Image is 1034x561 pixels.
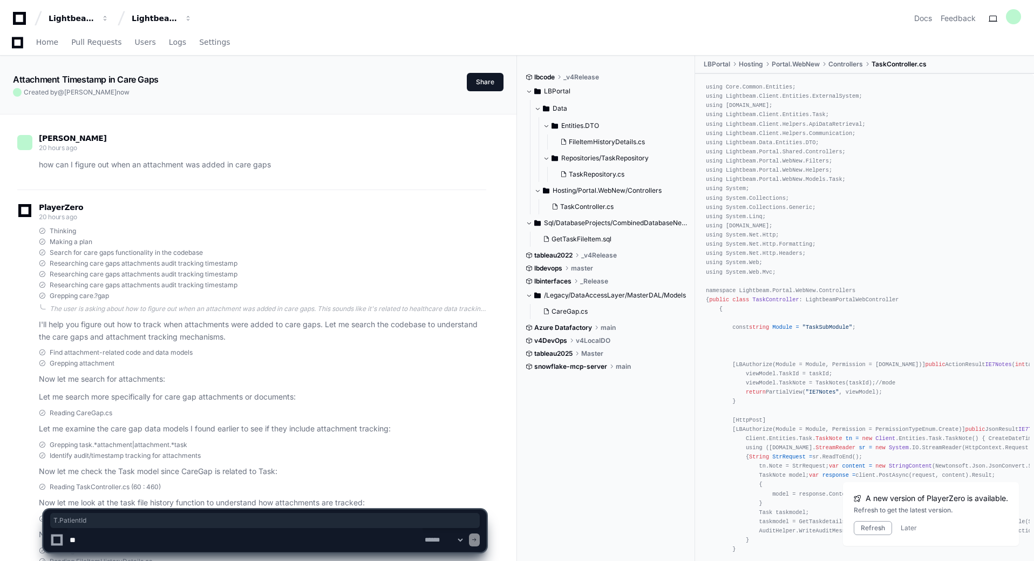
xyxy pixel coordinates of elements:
div: The user is asking about how to figure out when an attachment was added in care gaps. This sounds... [50,305,486,313]
span: Repositories/TaskRepository [561,154,649,163]
span: 20 hours ago [39,213,77,221]
span: LBPortal [704,60,730,69]
span: [PERSON_NAME] [39,134,107,143]
span: Thinking [50,227,76,235]
span: public [709,296,729,303]
p: Let me examine the care gap data models I found earlier to see if they include attachment tracking: [39,423,486,435]
span: Hosting/Portal.WebNew/Controllers [553,186,662,195]
span: tableau2022 [534,251,573,260]
span: new [862,435,872,442]
span: tableau2025 [534,349,573,358]
span: main [601,323,616,332]
button: Share [467,73,504,91]
span: Grepping care.?gap [50,292,109,300]
span: master [571,264,593,273]
span: Researching care gaps attachments audit tracking timestamp [50,259,237,268]
span: A new version of PlayerZero is available. [866,493,1008,504]
span: Hosting [739,60,763,69]
span: GetTaskFileItem.sql [552,235,611,244]
span: content [842,463,866,469]
a: Settings [199,30,230,55]
span: response [822,472,849,478]
svg: Directory [552,119,558,132]
span: System [889,444,909,451]
span: = [795,324,799,330]
button: LBPortal [526,83,687,100]
svg: Directory [534,85,541,98]
span: snowflake-mcp-server [534,362,607,371]
span: new [875,444,885,451]
span: Researching care gaps attachments audit tracking timestamp [50,281,237,289]
span: _Release [580,277,608,286]
a: Logs [169,30,186,55]
span: Grepping task.*attachment|attachment.*task [50,441,187,449]
span: Entities.DTO [561,121,599,130]
span: main [616,362,631,371]
span: tn [846,435,852,442]
span: "TaskSubModule" [802,324,852,330]
span: FileItemHistoryDetails.cs [569,138,645,146]
span: string [749,324,769,330]
span: new [875,463,885,469]
app-text-character-animate: Attachment Timestamp in Care Gaps [13,74,159,85]
span: Home [36,39,58,45]
div: Lightbeam Health Solutions [132,13,178,24]
span: Sql/DatabaseProjects/CombinedDatabaseNew/transactional/dbo/Stored Procedures [544,219,687,227]
span: /Legacy/DataAccessLayer/MasterDAL/Models [544,291,686,300]
span: Users [135,39,156,45]
svg: Directory [534,289,541,302]
span: = [869,463,872,469]
p: I'll help you figure out how to track when attachments were added to care gaps. Let me search the... [39,319,486,343]
span: StreamReader [815,444,855,451]
button: GetTaskFileItem.sql [539,232,681,247]
span: v4LocalDO [576,336,610,345]
span: "IE7Notes" [806,389,839,395]
span: lbinterfaces [534,277,572,286]
span: 20 hours ago [39,144,77,152]
span: @ [58,88,64,96]
button: Entities.DTO [543,117,687,134]
span: Search for care gaps functionality in the codebase [50,248,203,257]
span: Azure Datafactory [534,323,592,332]
span: _v4Release [581,251,617,260]
button: TaskRepository.cs [556,167,681,182]
p: how can I figure out when an attachment was added in care gaps [39,159,486,171]
span: [PERSON_NAME] [64,88,117,96]
span: = [855,435,859,442]
span: v4DevOps [534,336,567,345]
span: var [809,472,819,478]
span: Logs [169,39,186,45]
span: _v4Release [563,73,599,82]
span: TaskNote [815,435,842,442]
span: Find attachment-related code and data models [50,348,193,357]
span: Module [772,324,792,330]
button: TaskController.cs [547,199,681,214]
button: Lightbeam Health [44,9,113,28]
svg: Directory [543,184,549,197]
a: Docs [914,13,932,24]
p: Now let me check the Task model since CareGap is related to Task: [39,465,486,478]
p: Let me search more specifically for care gap attachments or documents: [39,391,486,403]
span: lbdevops [534,264,562,273]
span: int [1015,361,1025,368]
span: Master [581,349,603,358]
button: Sql/DatabaseProjects/CombinedDatabaseNew/transactional/dbo/Stored Procedures [526,214,687,232]
button: CareGap.cs [539,304,681,319]
span: //mode [875,380,895,386]
span: Settings [199,39,230,45]
span: public [965,426,985,432]
span: Client [875,435,895,442]
button: Feedback [941,13,976,24]
button: Refresh [854,521,892,535]
span: Portal.WebNew [772,60,820,69]
span: return [746,389,766,395]
svg: Directory [534,217,541,229]
svg: Directory [543,102,549,115]
span: Data [553,104,567,113]
span: Researching care gaps attachments audit tracking timestamp [50,270,237,279]
span: StringContent [889,463,932,469]
span: StrRequest [772,454,806,460]
span: Making a plan [50,238,92,246]
span: Identify audit/timestamp tracking for attachments [50,451,201,460]
div: Refresh to get the latest version. [854,506,1008,515]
